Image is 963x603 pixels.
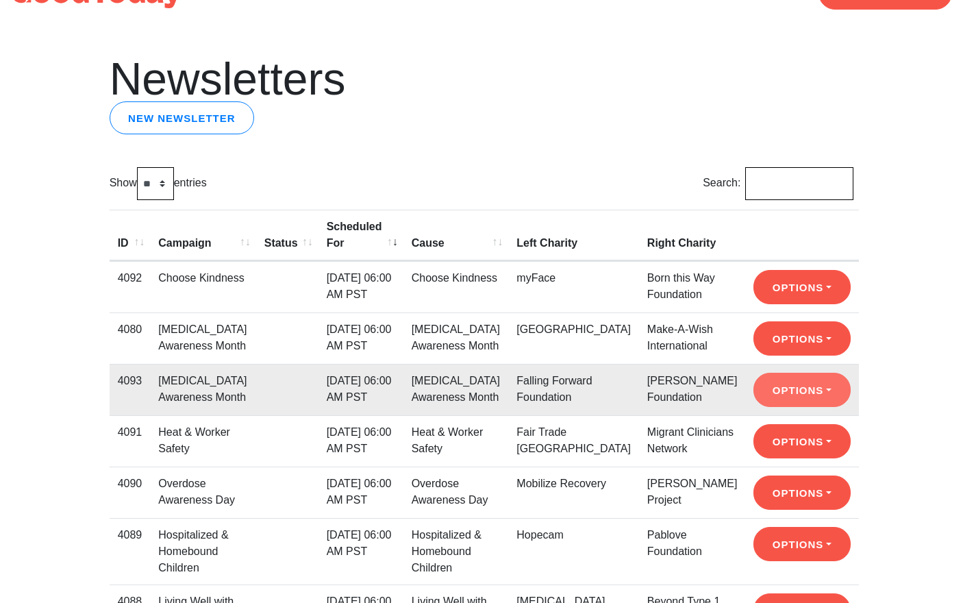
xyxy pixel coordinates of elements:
[110,467,151,518] td: 4090
[110,167,207,200] label: Show entries
[137,167,174,200] select: Showentries
[647,478,738,506] a: [PERSON_NAME] Project
[647,426,734,454] a: Migrant Clinicians Network
[516,375,592,403] a: Falling Forward Foundation
[318,210,403,261] th: Scheduled For: activate to sort column ascending
[508,210,639,261] th: Left Charity
[753,527,850,561] button: Options
[150,210,255,261] th: Campaign: activate to sort column ascending
[647,529,702,557] a: Pablove Foundation
[150,261,255,312] td: Choose Kindness
[318,518,403,584] td: [DATE] 06:00 AM PST
[647,272,715,300] a: Born this Way Foundation
[150,312,255,364] td: [MEDICAL_DATA] Awareness Month
[516,323,631,335] a: [GEOGRAPHIC_DATA]
[703,167,853,200] label: Search:
[516,529,563,541] a: Hopecam
[403,364,509,415] td: [MEDICAL_DATA] Awareness Month
[403,518,509,584] td: Hospitalized & Homebound Children
[150,415,255,467] td: Heat & Worker Safety
[753,321,850,356] button: Options
[516,272,555,284] a: myFace
[753,270,850,304] button: Options
[753,373,850,407] button: Options
[110,210,151,261] th: ID: activate to sort column ascending
[150,518,255,584] td: Hospitalized & Homebound Children
[318,364,403,415] td: [DATE] 06:00 AM PST
[110,415,151,467] td: 4091
[318,261,403,312] td: [DATE] 06:00 AM PST
[403,415,509,467] td: Heat & Worker Safety
[318,467,403,518] td: [DATE] 06:00 AM PST
[403,210,509,261] th: Cause: activate to sort column ascending
[516,478,606,489] a: Mobilize Recovery
[403,261,509,312] td: Choose Kindness
[256,210,318,261] th: Status: activate to sort column ascending
[647,323,713,352] a: Make-A-Wish International
[639,210,746,261] th: Right Charity
[403,312,509,364] td: [MEDICAL_DATA] Awareness Month
[110,56,854,101] h1: Newsletters
[403,467,509,518] td: Overdose Awareness Day
[753,424,850,458] button: Options
[110,364,151,415] td: 4093
[150,364,255,415] td: [MEDICAL_DATA] Awareness Month
[110,518,151,584] td: 4089
[753,476,850,510] button: Options
[110,261,151,312] td: 4092
[110,101,254,134] a: New newsletter
[150,467,255,518] td: Overdose Awareness Day
[745,167,853,200] input: Search:
[516,426,631,454] a: Fair Trade [GEOGRAPHIC_DATA]
[647,375,738,403] a: [PERSON_NAME] Foundation
[318,415,403,467] td: [DATE] 06:00 AM PST
[318,312,403,364] td: [DATE] 06:00 AM PST
[110,312,151,364] td: 4080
